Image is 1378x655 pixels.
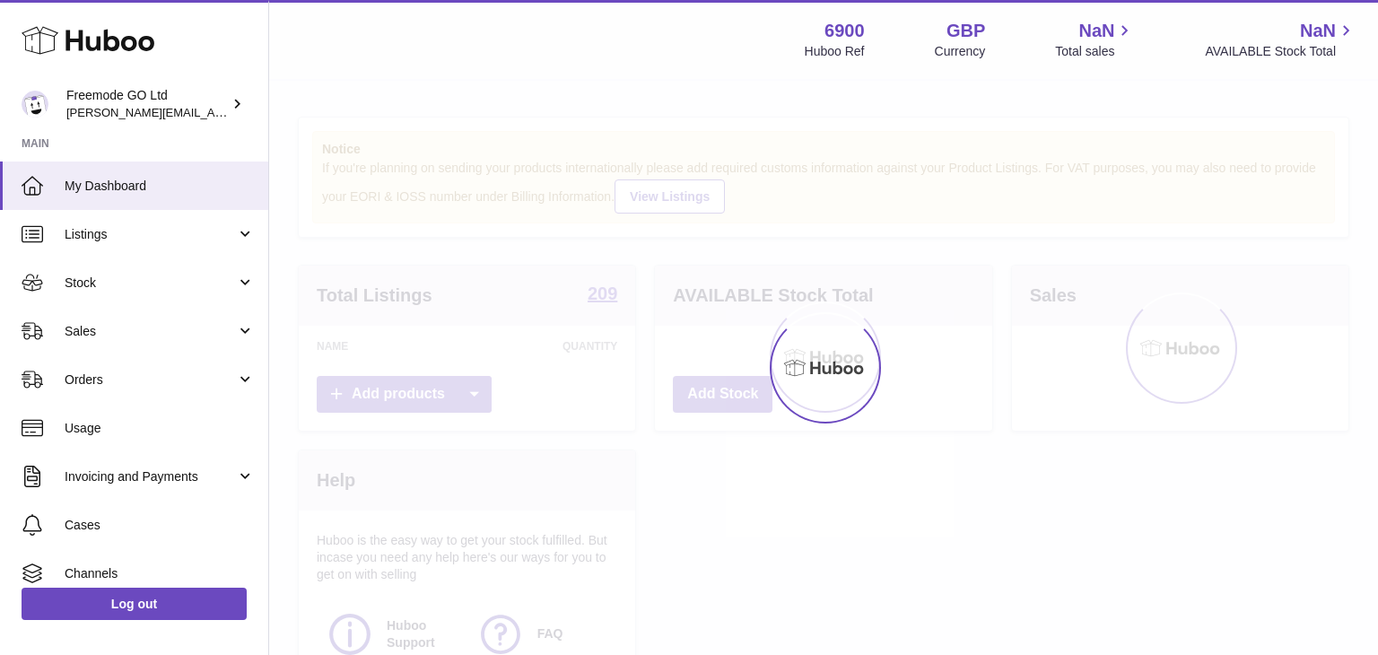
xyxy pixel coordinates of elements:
span: Orders [65,371,236,389]
a: NaN AVAILABLE Stock Total [1205,19,1356,60]
span: Total sales [1055,43,1135,60]
span: Sales [65,323,236,340]
div: Freemode GO Ltd [66,87,228,121]
span: NaN [1300,19,1336,43]
a: NaN Total sales [1055,19,1135,60]
span: My Dashboard [65,178,255,195]
span: NaN [1078,19,1114,43]
div: Huboo Ref [805,43,865,60]
span: Usage [65,420,255,437]
span: [PERSON_NAME][EMAIL_ADDRESS][DOMAIN_NAME] [66,105,360,119]
span: Stock [65,275,236,292]
strong: 6900 [824,19,865,43]
span: Cases [65,517,255,534]
a: Log out [22,588,247,620]
span: AVAILABLE Stock Total [1205,43,1356,60]
strong: GBP [946,19,985,43]
span: Channels [65,565,255,582]
span: Listings [65,226,236,243]
span: Invoicing and Payments [65,468,236,485]
div: Currency [935,43,986,60]
img: lenka.smikniarova@gioteck.com [22,91,48,118]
